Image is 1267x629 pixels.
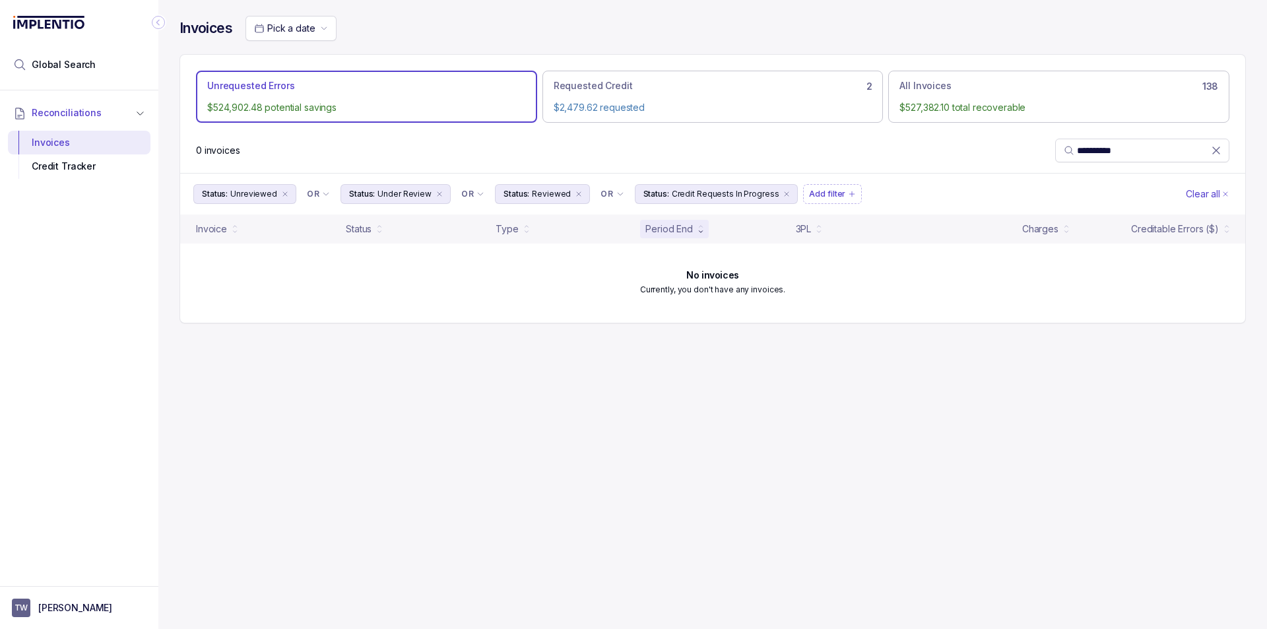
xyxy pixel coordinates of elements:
p: Clear all [1186,187,1220,201]
h6: 2 [866,81,872,92]
p: Unrequested Errors [207,79,294,92]
p: OR [307,189,319,199]
div: Invoices [18,131,140,154]
p: All Invoices [899,79,951,92]
div: Creditable Errors ($) [1131,222,1219,236]
div: remove content [573,189,584,199]
ul: Action Tab Group [196,71,1229,123]
span: User initials [12,599,30,617]
button: User initials[PERSON_NAME] [12,599,146,617]
li: Filter Chip Connector undefined [307,189,330,199]
button: Filter Chip Connector undefined [456,185,490,203]
p: OR [461,189,474,199]
div: Status [346,222,372,236]
p: $527,382.10 total recoverable [899,101,1218,114]
p: Status: [643,187,669,201]
search: Date Range Picker [254,22,315,35]
p: Status: [504,187,529,201]
div: remove content [434,189,445,199]
p: Currently, you don't have any invoices. [640,283,785,296]
button: Filter Chip Add filter [803,184,862,204]
p: Reviewed [532,187,571,201]
p: 0 invoices [196,144,240,157]
p: Credit Requests In Progress [672,187,779,201]
div: remove content [280,189,290,199]
ul: Filter Group [193,184,1183,204]
p: Status: [349,187,375,201]
span: Pick a date [267,22,315,34]
span: Global Search [32,58,96,71]
button: Filter Chip Credit Requests In Progress [635,184,798,204]
button: Clear Filters [1183,184,1232,204]
button: Filter Chip Unreviewed [193,184,296,204]
li: Filter Chip Connector undefined [601,189,624,199]
div: 3PL [796,222,812,236]
div: Credit Tracker [18,154,140,178]
h6: No invoices [686,270,738,281]
div: Reconciliations [8,128,150,182]
h4: Invoices [179,19,232,38]
h6: 138 [1202,81,1218,92]
p: $2,479.62 requested [554,101,872,114]
p: Requested Credit [554,79,633,92]
div: Period End [645,222,693,236]
p: Unreviewed [230,187,277,201]
button: Filter Chip Connector undefined [595,185,629,203]
p: Add filter [809,187,845,201]
p: [PERSON_NAME] [38,601,112,614]
div: Type [496,222,518,236]
button: Filter Chip Under Review [341,184,451,204]
button: Date Range Picker [245,16,337,41]
li: Filter Chip Connector undefined [461,189,484,199]
span: Reconciliations [32,106,102,119]
button: Filter Chip Reviewed [495,184,590,204]
button: Filter Chip Connector undefined [302,185,335,203]
p: Under Review [377,187,432,201]
button: Reconciliations [8,98,150,127]
div: Collapse Icon [150,15,166,30]
div: remove content [781,189,792,199]
p: Status: [202,187,228,201]
p: OR [601,189,613,199]
div: Charges [1022,222,1058,236]
p: $524,902.48 potential savings [207,101,526,114]
div: Invoice [196,222,227,236]
div: Remaining page entries [196,144,240,157]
